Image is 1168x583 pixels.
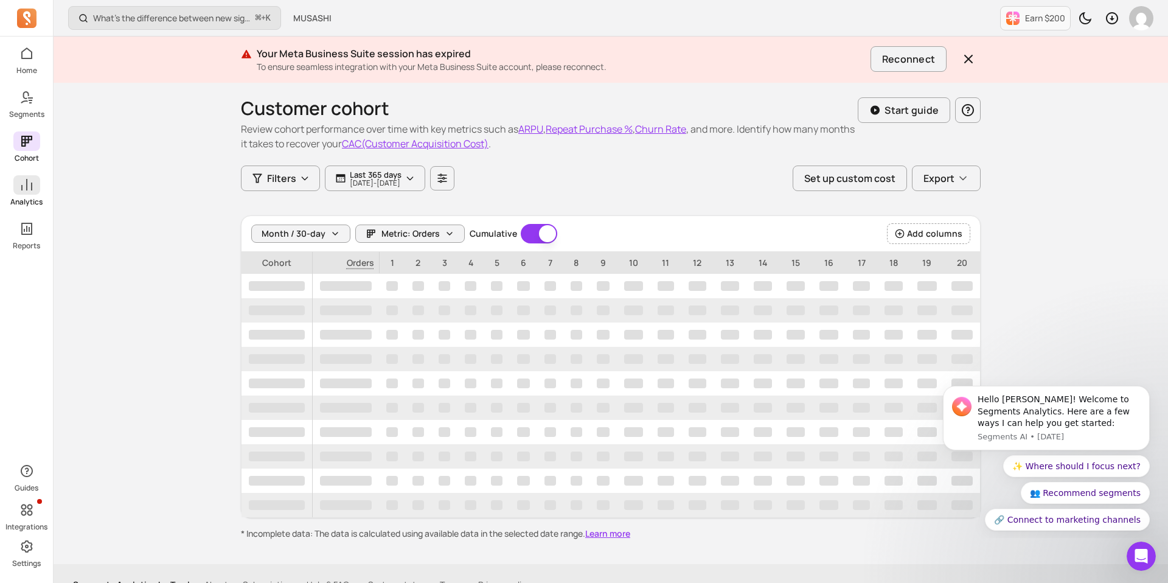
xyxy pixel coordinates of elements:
button: Metric: Orders [355,225,465,243]
span: ‌ [465,305,476,315]
p: What’s the difference between new signups and new customers? [93,12,251,24]
span: ‌ [787,403,805,413]
label: Cumulative [470,228,517,240]
span: ‌ [951,354,973,364]
span: ‌ [597,500,610,510]
span: ‌ [439,452,450,461]
h1: Customer cohort [241,97,858,119]
span: ‌ [465,452,476,461]
span: ‌ [689,500,707,510]
span: ‌ [819,379,839,388]
span: ‌ [597,305,610,315]
span: ‌ [917,452,937,461]
span: ‌ [412,476,424,486]
span: ‌ [624,305,644,315]
p: 7 [537,252,563,274]
span: ‌ [491,403,502,413]
span: Add columns [907,228,962,240]
span: ‌ [571,330,582,340]
button: Guides [13,459,40,495]
span: ‌ [917,403,937,413]
span: Export [923,171,954,186]
span: ‌ [689,476,707,486]
span: ‌ [439,354,450,364]
span: ‌ [249,330,305,340]
span: ‌ [544,305,556,315]
span: ‌ [412,330,424,340]
span: ‌ [951,281,973,291]
span: ‌ [412,500,424,510]
span: ‌ [544,354,556,364]
kbd: K [266,13,271,23]
span: ‌ [571,476,582,486]
span: ‌ [597,330,610,340]
span: ‌ [689,379,707,388]
span: ‌ [819,476,839,486]
p: 13 [714,252,746,274]
span: ‌ [517,330,530,340]
p: To ensure seamless integration with your Meta Business Suite account, please reconnect. [257,61,866,73]
span: ‌ [544,476,556,486]
img: avatar [1129,6,1153,30]
span: ‌ [819,281,839,291]
span: ‌ [658,379,673,388]
span: ‌ [754,305,772,315]
p: Reports [13,241,40,251]
span: ‌ [819,500,839,510]
p: Cohort [15,153,39,163]
span: ‌ [320,281,372,291]
span: ‌ [412,305,424,315]
span: ‌ [885,427,903,437]
span: ‌ [571,354,582,364]
p: 20 [944,252,980,274]
span: ‌ [658,305,673,315]
span: ‌ [439,379,450,388]
span: ‌ [917,379,937,388]
span: ‌ [386,500,398,510]
span: ‌ [819,427,839,437]
span: ‌ [517,379,530,388]
p: Last 365 days [350,170,401,180]
span: ‌ [465,403,476,413]
span: ‌ [544,452,556,461]
span: ‌ [819,354,839,364]
span: ‌ [412,403,424,413]
span: ‌ [386,403,398,413]
span: MUSASHI [293,12,332,24]
p: 17 [846,252,877,274]
span: ‌ [465,281,476,291]
span: ‌ [658,403,673,413]
span: ‌ [491,330,502,340]
span: ‌ [658,476,673,486]
span: ‌ [571,452,582,461]
button: Month / 30-day [251,225,350,243]
span: ‌ [491,427,502,437]
span: ‌ [853,305,870,315]
span: ‌ [917,305,937,315]
span: ‌ [853,452,870,461]
span: ‌ [658,452,673,461]
span: ‌ [885,330,903,340]
span: ‌ [853,500,870,510]
span: ‌ [320,500,372,510]
p: 3 [431,252,457,274]
span: ‌ [412,354,424,364]
p: Integrations [5,522,47,532]
span: ‌ [754,476,772,486]
span: ‌ [597,281,610,291]
p: 6 [510,252,537,274]
span: ‌ [754,330,772,340]
p: Segments [9,110,44,119]
span: ‌ [320,379,372,388]
span: ‌ [320,427,372,437]
span: ‌ [689,354,707,364]
span: ‌ [491,305,502,315]
span: ‌ [544,330,556,340]
span: ‌ [465,500,476,510]
span: ‌ [249,403,305,413]
span: ‌ [386,354,398,364]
